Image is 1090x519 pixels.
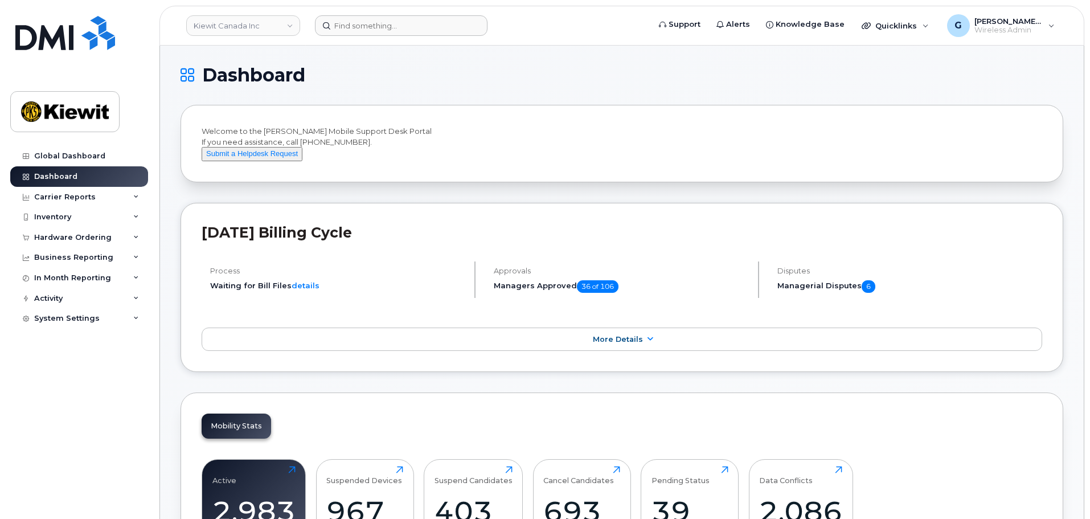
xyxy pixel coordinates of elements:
div: Pending Status [651,466,710,485]
div: Cancel Candidates [543,466,614,485]
a: details [292,281,319,290]
a: Submit a Helpdesk Request [202,149,302,158]
h2: [DATE] Billing Cycle [202,224,1042,241]
h4: Approvals [494,267,748,275]
li: Waiting for Bill Files [210,280,465,291]
button: Submit a Helpdesk Request [202,147,302,161]
span: More Details [593,335,643,344]
span: 36 of 106 [577,280,618,293]
div: Suspended Devices [326,466,402,485]
div: Welcome to the [PERSON_NAME] Mobile Support Desk Portal If you need assistance, call [PHONE_NUMBER]. [202,126,1042,161]
h5: Managers Approved [494,280,748,293]
h4: Disputes [777,267,1042,275]
div: Active [212,466,236,485]
iframe: Messenger Launcher [1040,469,1081,510]
span: 6 [862,280,875,293]
h5: Managerial Disputes [777,280,1042,293]
div: Data Conflicts [759,466,813,485]
span: Dashboard [202,67,305,84]
h4: Process [210,267,465,275]
div: Suspend Candidates [435,466,513,485]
